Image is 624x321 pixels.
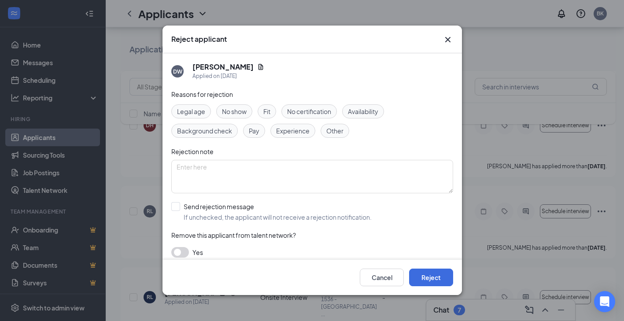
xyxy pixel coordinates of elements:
span: Pay [249,126,259,136]
svg: Cross [443,34,453,45]
span: Rejection note [171,148,214,155]
span: Other [326,126,343,136]
button: Close [443,34,453,45]
button: Cancel [360,269,404,287]
span: No show [222,107,247,116]
span: Availability [348,107,378,116]
span: Legal age [177,107,205,116]
button: Reject [409,269,453,287]
div: Applied on [DATE] [192,72,264,81]
div: DW [173,68,182,75]
span: Experience [276,126,310,136]
span: No certification [287,107,331,116]
svg: Document [257,63,264,70]
div: Open Intercom Messenger [594,291,615,312]
h5: [PERSON_NAME] [192,62,254,72]
span: Fit [263,107,270,116]
span: Reasons for rejection [171,90,233,98]
h3: Reject applicant [171,34,227,44]
span: Remove this applicant from talent network? [171,231,296,239]
span: Background check [177,126,232,136]
span: Yes [192,247,203,258]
